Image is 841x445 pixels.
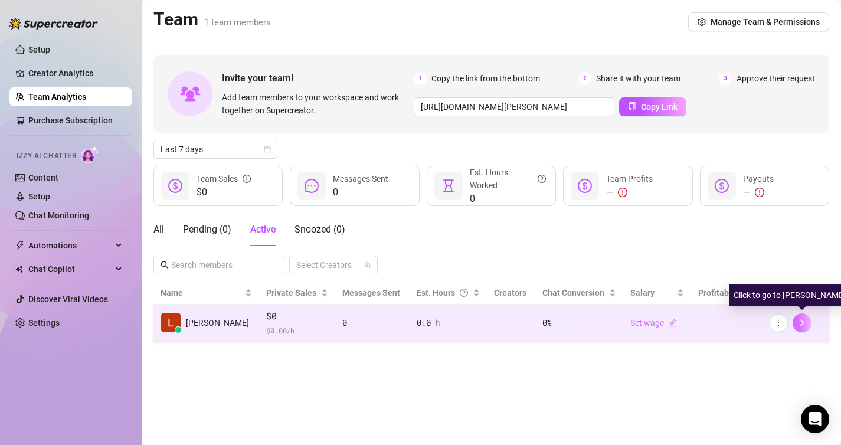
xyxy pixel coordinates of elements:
[204,17,271,28] span: 1 team members
[798,319,806,327] span: right
[28,192,50,201] a: Setup
[250,224,276,235] span: Active
[153,222,164,237] div: All
[342,288,400,297] span: Messages Sent
[222,91,409,117] span: Add team members to your workspace and work together on Supercreator.
[618,188,627,197] span: exclamation-circle
[801,405,829,433] div: Open Intercom Messenger
[606,185,653,199] div: —
[28,173,58,182] a: Content
[542,316,561,329] span: 0 %
[17,150,76,162] span: Izzy AI Chatter
[698,288,743,297] span: Profitability
[470,166,546,192] div: Est. Hours Worked
[28,295,108,304] a: Discover Viral Videos
[264,146,271,153] span: calendar
[186,316,249,329] span: [PERSON_NAME]
[630,288,655,297] span: Salary
[470,192,546,206] span: 0
[28,64,123,83] a: Creator Analytics
[688,12,829,31] button: Manage Team & Permissions
[698,18,706,26] span: setting
[578,179,592,193] span: dollar-circle
[487,282,535,305] th: Creators
[15,265,23,273] img: Chat Copilot
[161,286,243,299] span: Name
[197,172,251,185] div: Team Sales
[641,102,678,112] span: Copy Link
[243,172,251,185] span: info-circle
[28,211,89,220] a: Chat Monitoring
[743,174,774,184] span: Payouts
[743,185,774,199] div: —
[774,319,783,327] span: more
[606,174,653,184] span: Team Profits
[153,8,271,31] h2: Team
[333,185,388,199] span: 0
[417,286,470,299] div: Est. Hours
[28,45,50,54] a: Setup
[28,236,112,255] span: Automations
[628,102,636,110] span: copy
[171,259,268,271] input: Search members
[596,72,680,85] span: Share it with your team
[161,140,270,158] span: Last 7 days
[161,313,181,332] img: Lila Peche
[266,309,328,323] span: $0
[183,222,231,237] div: Pending ( 0 )
[538,166,546,192] span: question-circle
[28,116,113,125] a: Purchase Subscription
[28,260,112,279] span: Chat Copilot
[619,97,686,116] button: Copy Link
[711,17,820,27] span: Manage Team & Permissions
[542,288,604,297] span: Chat Conversion
[669,319,677,327] span: edit
[719,72,732,85] span: 3
[460,286,468,299] span: question-circle
[222,71,414,86] span: Invite your team!
[294,224,345,235] span: Snoozed ( 0 )
[15,241,25,250] span: thunderbolt
[431,72,540,85] span: Copy the link from the bottom
[161,261,169,269] span: search
[364,261,371,269] span: team
[153,282,259,305] th: Name
[342,316,402,329] div: 0
[630,318,677,328] a: Set wageedit
[737,72,815,85] span: Approve their request
[441,179,456,193] span: hourglass
[417,316,480,329] div: 0.0 h
[333,174,388,184] span: Messages Sent
[81,146,99,163] img: AI Chatter
[197,185,251,199] span: $0
[715,179,729,193] span: dollar-circle
[414,72,427,85] span: 1
[168,179,182,193] span: dollar-circle
[28,92,86,102] a: Team Analytics
[578,72,591,85] span: 2
[266,325,328,336] span: $ 0.00 /h
[9,18,98,30] img: logo-BBDzfeDw.svg
[755,188,764,197] span: exclamation-circle
[691,305,762,342] td: —
[305,179,319,193] span: message
[266,288,316,297] span: Private Sales
[28,318,60,328] a: Settings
